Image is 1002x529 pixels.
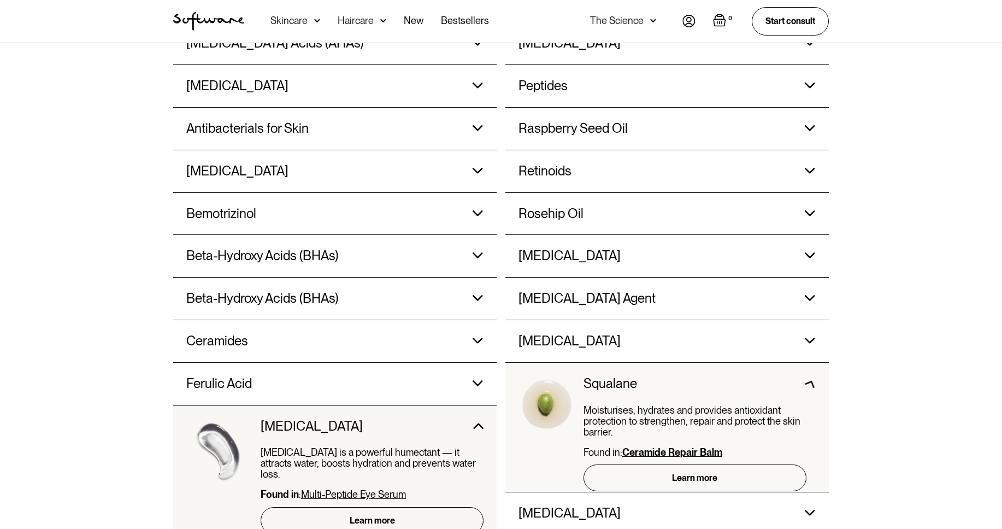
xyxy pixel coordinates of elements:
[338,15,374,26] div: Haircare
[518,506,621,521] h3: [MEDICAL_DATA]
[186,291,338,307] h3: Beta-Hydroxy Acids (BHAs)
[590,15,644,26] div: The Science
[186,78,288,94] h3: [MEDICAL_DATA]
[186,36,363,51] h3: [MEDICAL_DATA] Acids (AHAs)
[622,446,722,458] a: Ceramide Repair Balm
[752,7,829,35] a: Start consult
[518,206,583,222] h3: Rosehip Oil
[270,15,308,26] div: Skincare
[518,36,621,51] h3: [MEDICAL_DATA]
[518,333,621,349] h3: [MEDICAL_DATA]
[583,446,806,459] p: Found in:
[301,489,406,500] a: Multi-Peptide Eye Serum
[186,333,248,349] h3: Ceramides
[261,447,484,489] div: [MEDICAL_DATA] is a powerful humectant — it attracts water, boosts hydration and prevents water l...
[726,14,734,23] div: 0
[518,163,571,179] h3: Retinoids
[583,465,806,491] a: Learn more
[261,489,299,500] strong: Found in
[518,248,621,264] h3: [MEDICAL_DATA]
[518,291,656,307] h3: [MEDICAL_DATA] Agent
[173,12,244,31] a: home
[186,376,252,392] h3: Ferulic Acid
[518,121,628,137] h3: Raspberry Seed Oil
[314,15,320,26] img: arrow down
[186,206,256,222] h3: Bemotrizinol
[173,12,244,31] img: Software Logo
[261,489,484,501] p: :
[186,121,309,137] h3: Antibacterials for Skin
[713,14,734,29] a: Open empty cart
[650,15,656,26] img: arrow down
[186,248,338,264] h3: Beta-Hydroxy Acids (BHAs)
[583,405,806,446] div: Moisturises, hydrates and provides antioxidant protection to strengthen, repair and protect the s...
[380,15,386,26] img: arrow down
[518,78,568,94] h3: Peptides
[186,163,288,179] h3: [MEDICAL_DATA]
[583,376,637,392] h3: Squalane
[261,419,363,434] h3: [MEDICAL_DATA]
